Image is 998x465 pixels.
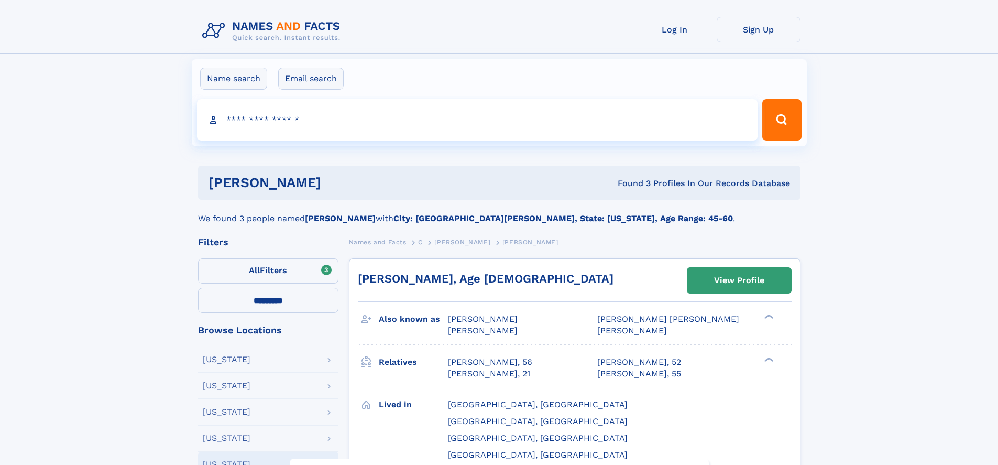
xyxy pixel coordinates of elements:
[197,99,758,141] input: search input
[597,368,681,380] a: [PERSON_NAME], 55
[448,416,628,426] span: [GEOGRAPHIC_DATA], [GEOGRAPHIC_DATA]
[278,68,344,90] label: Email search
[203,382,250,390] div: [US_STATE]
[448,368,530,380] a: [PERSON_NAME], 21
[198,17,349,45] img: Logo Names and Facts
[448,399,628,409] span: [GEOGRAPHIC_DATA], [GEOGRAPHIC_DATA]
[597,314,739,324] span: [PERSON_NAME] [PERSON_NAME]
[762,356,774,363] div: ❯
[393,213,733,223] b: City: [GEOGRAPHIC_DATA][PERSON_NAME], State: [US_STATE], Age Range: 45-60
[418,239,423,246] span: C
[434,235,490,248] a: [PERSON_NAME]
[358,272,613,285] a: [PERSON_NAME], Age [DEMOGRAPHIC_DATA]
[379,310,448,328] h3: Also known as
[448,356,532,368] a: [PERSON_NAME], 56
[597,356,681,368] a: [PERSON_NAME], 52
[198,326,338,335] div: Browse Locations
[633,17,717,42] a: Log In
[448,433,628,443] span: [GEOGRAPHIC_DATA], [GEOGRAPHIC_DATA]
[203,355,250,364] div: [US_STATE]
[714,268,764,293] div: View Profile
[448,314,518,324] span: [PERSON_NAME]
[198,237,338,247] div: Filters
[200,68,267,90] label: Name search
[249,265,260,275] span: All
[434,239,490,246] span: [PERSON_NAME]
[762,313,774,320] div: ❯
[469,178,790,189] div: Found 3 Profiles In Our Records Database
[448,326,518,336] span: [PERSON_NAME]
[762,99,801,141] button: Search Button
[209,176,469,189] h1: [PERSON_NAME]
[717,17,800,42] a: Sign Up
[687,268,791,293] a: View Profile
[597,326,667,336] span: [PERSON_NAME]
[203,434,250,442] div: [US_STATE]
[198,200,800,225] div: We found 3 people named with .
[198,258,338,284] label: Filters
[379,396,448,414] h3: Lived in
[448,450,628,460] span: [GEOGRAPHIC_DATA], [GEOGRAPHIC_DATA]
[203,408,250,416] div: [US_STATE]
[418,235,423,248] a: C
[349,235,407,248] a: Names and Facts
[379,353,448,371] h3: Relatives
[502,239,558,246] span: [PERSON_NAME]
[305,213,376,223] b: [PERSON_NAME]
